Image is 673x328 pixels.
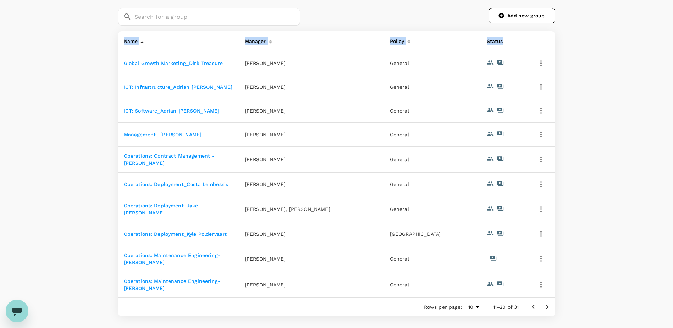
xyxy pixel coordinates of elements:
p: [PERSON_NAME] [245,83,286,91]
input: Search for a group [134,8,300,26]
a: Operations: Maintenance Engineering-[PERSON_NAME] [124,278,220,291]
button: Go to previous page [526,300,540,314]
a: Global Growth:Marketing_Dirk Treasure [124,60,223,66]
div: Manager [242,34,266,45]
a: Operations: Contract Management - [PERSON_NAME] [124,153,215,166]
p: [PERSON_NAME] [245,230,286,237]
p: General [390,107,475,114]
p: Rows per page: [424,304,462,311]
p: [GEOGRAPHIC_DATA] [390,230,475,237]
a: Add new group [489,8,555,23]
p: [PERSON_NAME] [245,107,286,114]
p: [PERSON_NAME] [245,181,286,188]
p: [PERSON_NAME], [PERSON_NAME] [245,206,330,213]
iframe: Button to launch messaging window [6,300,28,322]
a: ICT: Software_Adrian [PERSON_NAME] [124,108,220,114]
p: General [390,60,475,67]
button: Go to next page [540,300,555,314]
p: [PERSON_NAME] [245,156,286,163]
p: General [390,206,475,213]
p: General [390,131,475,138]
th: Status [481,31,529,51]
div: Policy [387,34,404,45]
p: [PERSON_NAME] [245,60,286,67]
a: Management_ [PERSON_NAME] [124,132,202,137]
div: Name [121,34,138,45]
p: General [390,83,475,91]
div: 10 [465,302,482,312]
a: ICT: Infrastructure_Adrian [PERSON_NAME] [124,84,233,90]
p: General [390,156,475,163]
p: General [390,255,475,262]
a: Operations: Deployment_Jake [PERSON_NAME] [124,203,198,215]
p: General [390,281,475,288]
p: General [390,181,475,188]
p: [PERSON_NAME] [245,255,286,262]
a: Operations: Maintenance Engineering-[PERSON_NAME] [124,252,220,265]
p: [PERSON_NAME] [245,281,286,288]
a: Operations: Deployment_Costa Lembessis [124,181,228,187]
a: Operations: Deployment_Kyle Poldervaart [124,231,227,237]
p: [PERSON_NAME] [245,131,286,138]
p: 11–20 of 31 [493,304,519,311]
